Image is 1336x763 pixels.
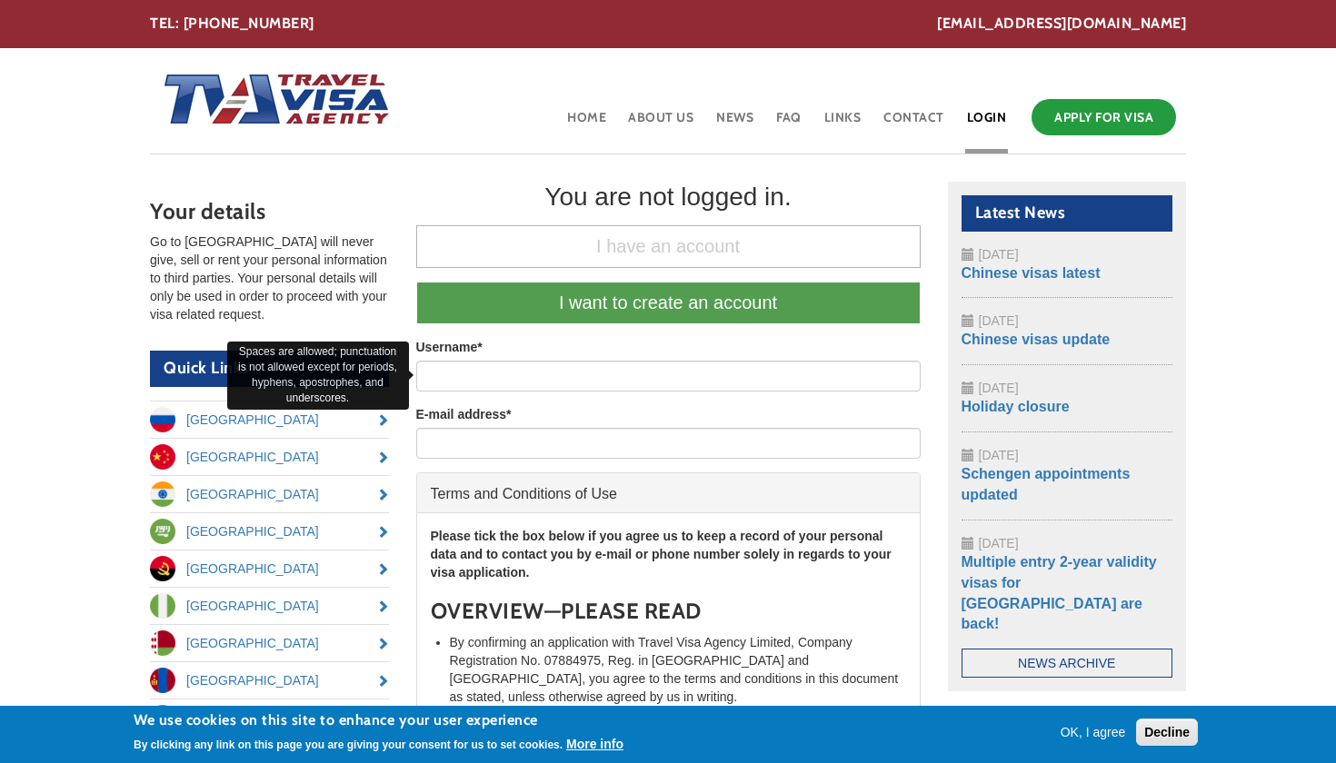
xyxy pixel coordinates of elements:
[979,448,1019,462] span: [DATE]
[962,332,1111,347] a: Chinese visas update
[962,466,1131,502] a: Schengen appointments updated
[506,407,511,421] span: This field is required.
[962,554,1157,632] a: Multiple entry 2-year validity visas for [GEOGRAPHIC_DATA] are back!
[134,710,623,730] h2: We use cookies on this site to enhance your user experience
[962,265,1101,281] a: Chinese visas latest
[626,94,695,154] a: About Us
[416,338,483,356] label: Username
[150,401,389,438] a: [GEOGRAPHIC_DATA]
[882,94,946,154] a: Contact
[979,313,1019,328] span: [DATE]
[150,513,389,550] a: [GEOGRAPHIC_DATA]
[823,94,863,154] a: Links
[416,282,921,324] a: I want to create an account
[431,529,892,580] strong: Please tick the box below if you agree us to keep a record of your personal data and to contact y...
[937,14,1186,35] a: [EMAIL_ADDRESS][DOMAIN_NAME]
[1136,718,1198,746] button: Decline
[962,649,1173,678] a: News Archive
[150,550,389,587] a: [GEOGRAPHIC_DATA]
[979,381,1019,395] span: [DATE]
[477,340,482,354] span: This field is required.
[962,195,1173,232] h2: Latest News
[150,699,389,736] a: [GEOGRAPHIC_DATA]
[774,94,803,154] a: FAQ
[150,200,389,223] h3: Your details
[150,439,389,475] a: [GEOGRAPHIC_DATA]
[150,233,389,323] p: Go to [GEOGRAPHIC_DATA] will never give, sell or rent your personal information to third parties....
[1053,723,1133,741] button: OK, I agree
[565,94,608,154] a: Home
[134,738,563,751] p: By clicking any link on this page you are giving your consent for us to set cookies.
[714,94,755,154] a: News
[1032,99,1176,135] a: Apply for Visa
[150,588,389,624] a: [GEOGRAPHIC_DATA]
[962,399,1070,414] a: Holiday closure
[979,247,1019,262] span: [DATE]
[150,55,392,146] img: Home
[431,486,617,501] span: Terms and Conditions of Use
[416,405,512,423] label: E-mail address
[150,662,389,699] a: [GEOGRAPHIC_DATA]
[416,225,921,268] a: I have an account
[979,536,1019,550] span: [DATE]
[227,342,409,410] div: Spaces are allowed; punctuation is not allowed except for periods, hyphens, apostrophes, and unde...
[150,14,1186,35] div: TEL: [PHONE_NUMBER]
[566,735,623,753] button: More info
[150,476,389,512] a: [GEOGRAPHIC_DATA]
[150,625,389,661] a: [GEOGRAPHIC_DATA]
[416,182,921,213] div: You are not logged in.
[431,599,906,623] h3: OVERVIEW—PLEASE READ
[965,94,1009,154] a: Login
[450,633,906,706] li: By confirming an application with Travel Visa Agency Limited, Company Registration No. 07884975, ...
